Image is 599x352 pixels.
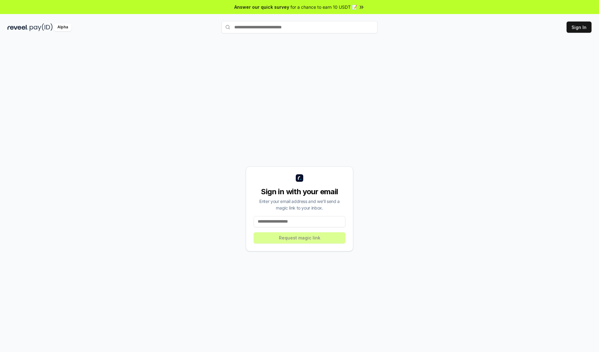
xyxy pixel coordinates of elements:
img: reveel_dark [7,23,28,31]
div: Sign in with your email [254,187,345,197]
div: Enter your email address and we’ll send a magic link to your inbox. [254,198,345,211]
div: Alpha [54,23,71,31]
span: for a chance to earn 10 USDT 📝 [290,4,357,10]
img: logo_small [296,174,303,182]
span: Answer our quick survey [234,4,289,10]
button: Sign In [567,22,592,33]
img: pay_id [30,23,53,31]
